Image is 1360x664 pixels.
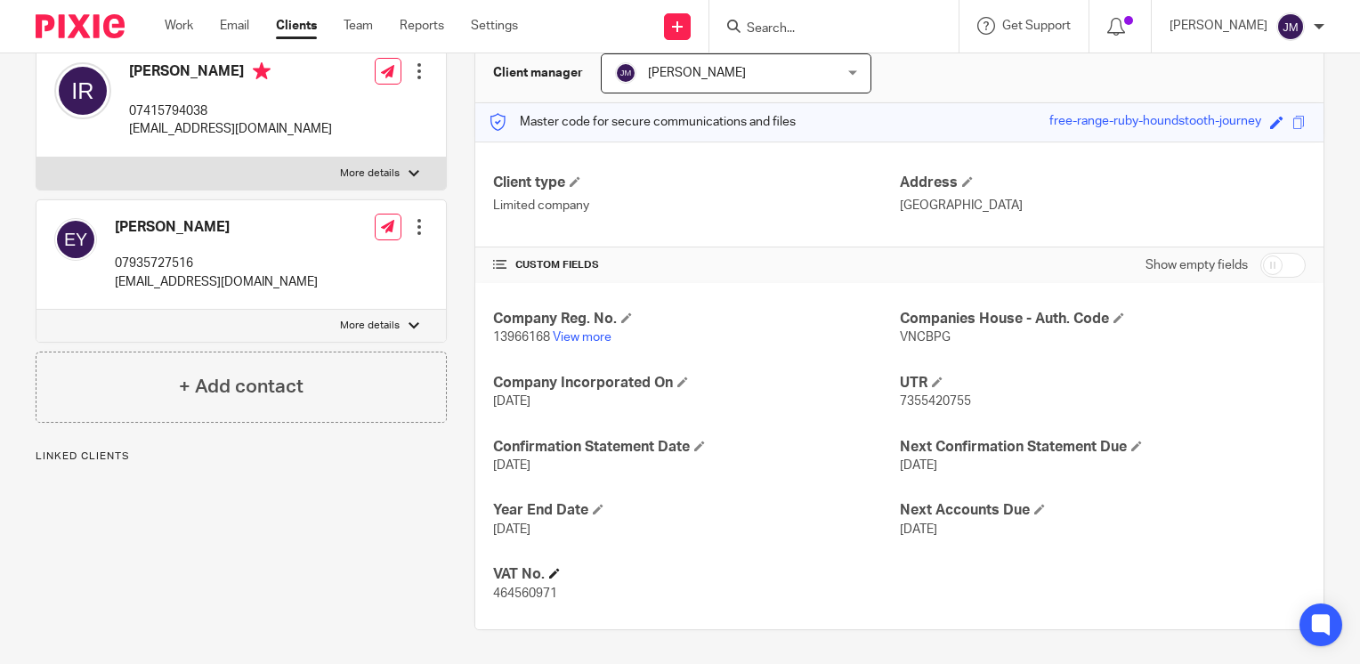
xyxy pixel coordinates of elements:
h4: Address [900,174,1306,192]
a: Settings [471,17,518,35]
h4: Year End Date [493,501,899,520]
p: 07935727516 [115,255,318,272]
p: Limited company [493,197,899,215]
span: [DATE] [493,459,530,472]
h4: [PERSON_NAME] [115,218,318,237]
span: 7355420755 [900,395,971,408]
a: View more [553,331,611,344]
span: 464560971 [493,587,557,600]
h4: [PERSON_NAME] [129,62,332,85]
p: [GEOGRAPHIC_DATA] [900,197,1306,215]
p: More details [340,319,400,333]
img: svg%3E [615,62,636,84]
p: Linked clients [36,449,447,464]
h4: Client type [493,174,899,192]
h4: Company Incorporated On [493,374,899,393]
img: Pixie [36,14,125,38]
input: Search [745,21,905,37]
img: svg%3E [1276,12,1305,41]
p: Master code for secure communications and files [489,113,796,131]
span: [DATE] [900,523,937,536]
h4: Confirmation Statement Date [493,438,899,457]
h4: Companies House - Auth. Code [900,310,1306,328]
img: svg%3E [54,218,97,261]
label: Show empty fields [1145,256,1248,274]
a: Team [344,17,373,35]
span: [DATE] [493,523,530,536]
a: Clients [276,17,317,35]
h4: Next Accounts Due [900,501,1306,520]
h4: UTR [900,374,1306,393]
div: free-range-ruby-houndstooth-journey [1049,112,1261,133]
i: Primary [253,62,271,80]
span: 13966168 [493,331,550,344]
h4: Company Reg. No. [493,310,899,328]
p: More details [340,166,400,181]
h4: Next Confirmation Statement Due [900,438,1306,457]
h4: VAT No. [493,565,899,584]
span: VNCBPG [900,331,951,344]
p: [PERSON_NAME] [1170,17,1267,35]
span: [DATE] [900,459,937,472]
span: [PERSON_NAME] [648,67,746,79]
a: Email [220,17,249,35]
h4: + Add contact [179,373,304,401]
span: [DATE] [493,395,530,408]
p: 07415794038 [129,102,332,120]
a: Work [165,17,193,35]
span: Get Support [1002,20,1071,32]
img: svg%3E [54,62,111,119]
a: Reports [400,17,444,35]
h4: CUSTOM FIELDS [493,258,899,272]
p: [EMAIL_ADDRESS][DOMAIN_NAME] [115,273,318,291]
h3: Client manager [493,64,583,82]
p: [EMAIL_ADDRESS][DOMAIN_NAME] [129,120,332,138]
